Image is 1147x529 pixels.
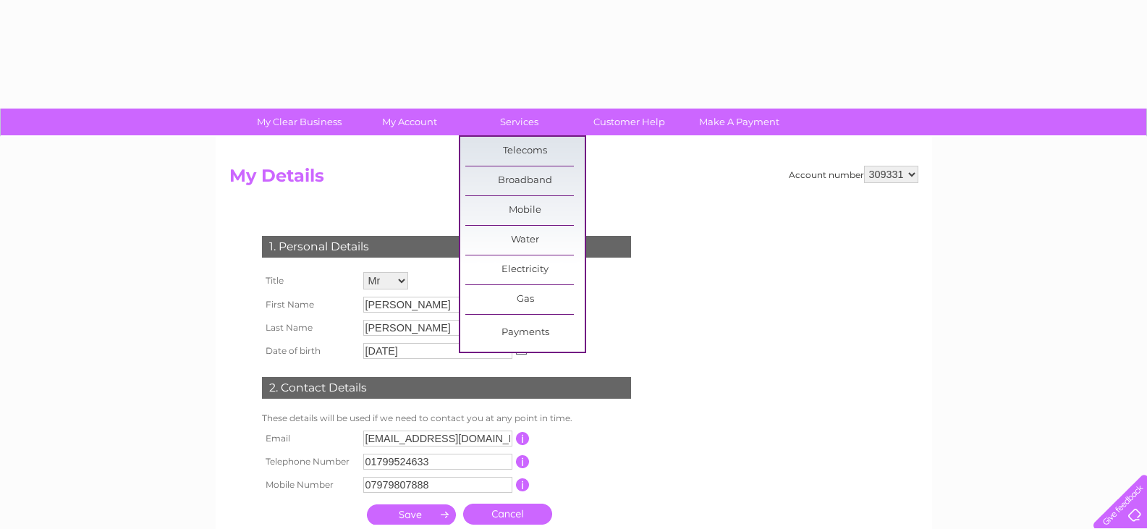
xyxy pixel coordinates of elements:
h2: My Details [229,166,918,193]
a: My Clear Business [240,109,359,135]
div: 1. Personal Details [262,236,631,258]
a: My Account [350,109,469,135]
a: Services [460,109,579,135]
a: Water [465,226,585,255]
th: Email [258,427,360,450]
a: Broadband [465,166,585,195]
th: Date of birth [258,339,360,363]
div: Account number [789,166,918,183]
a: Telecoms [465,137,585,166]
th: First Name [258,293,360,316]
td: These details will be used if we need to contact you at any point in time. [258,410,635,427]
a: Mobile [465,196,585,225]
input: Information [516,478,530,491]
a: Payments [465,318,585,347]
th: Mobile Number [258,473,360,496]
a: Make A Payment [680,109,799,135]
a: Gas [465,285,585,314]
a: Electricity [465,255,585,284]
a: Customer Help [570,109,689,135]
th: Last Name [258,316,360,339]
a: Cancel [463,504,552,525]
input: Information [516,455,530,468]
div: 2. Contact Details [262,377,631,399]
th: Title [258,268,360,293]
th: Telephone Number [258,450,360,473]
input: Submit [367,504,456,525]
input: Information [516,432,530,445]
